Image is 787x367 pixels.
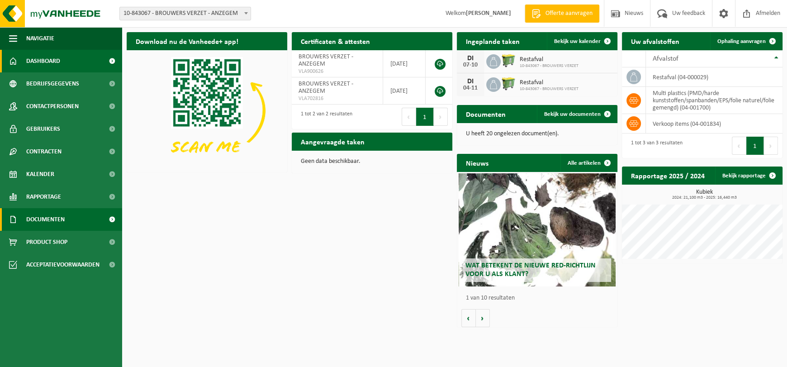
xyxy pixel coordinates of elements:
td: multi plastics (PMD/harde kunststoffen/spanbanden/EPS/folie naturel/folie gemengd) (04-001700) [646,87,782,114]
h2: Nieuws [457,154,498,172]
span: Bekijk uw documenten [544,111,601,117]
span: Kalender [26,163,54,186]
button: 1 [746,137,764,155]
span: Contracten [26,140,62,163]
span: BROUWERS VERZET - ANZEGEM [299,81,353,95]
span: Offerte aanvragen [543,9,595,18]
h2: Documenten [457,105,515,123]
h2: Download nu de Vanheede+ app! [127,32,247,50]
span: Acceptatievoorwaarden [26,253,100,276]
button: Previous [732,137,746,155]
img: WB-0660-HPE-GN-50 [501,76,516,91]
h2: Certificaten & attesten [292,32,379,50]
span: Navigatie [26,27,54,50]
button: Next [764,137,778,155]
span: Afvalstof [653,55,678,62]
a: Ophaling aanvragen [710,32,782,50]
button: Volgende [476,309,490,327]
span: Ophaling aanvragen [717,38,766,44]
span: Documenten [26,208,65,231]
button: Next [434,108,448,126]
a: Offerte aanvragen [525,5,599,23]
td: [DATE] [383,50,426,77]
span: Bedrijfsgegevens [26,72,79,95]
a: Wat betekent de nieuwe RED-richtlijn voor u als klant? [459,173,616,286]
span: Contactpersonen [26,95,79,118]
strong: [PERSON_NAME] [466,10,511,17]
span: 2024: 21,100 m3 - 2025: 16,440 m3 [626,195,782,200]
div: DI [461,55,479,62]
p: Geen data beschikbaar. [301,158,443,165]
h3: Kubiek [626,189,782,200]
span: 10-843067 - BROUWERS VERZET [520,63,578,69]
p: U heeft 20 ongelezen document(en). [466,131,608,137]
button: Previous [402,108,416,126]
button: 1 [416,108,434,126]
span: Restafval [520,56,578,63]
span: 10-843067 - BROUWERS VERZET - ANZEGEM [119,7,251,20]
td: restafval (04-000029) [646,67,782,87]
h2: Rapportage 2025 / 2024 [622,167,714,184]
p: 1 van 10 resultaten [466,295,613,301]
span: VLA702816 [299,95,376,102]
td: [DATE] [383,77,426,105]
span: 10-843067 - BROUWERS VERZET - ANZEGEM [120,7,251,20]
h2: Aangevraagde taken [292,133,374,150]
span: Restafval [520,79,578,86]
span: 10-843067 - BROUWERS VERZET [520,86,578,92]
img: WB-0660-HPE-GN-50 [501,53,516,68]
span: Dashboard [26,50,60,72]
span: Rapportage [26,186,61,208]
button: Vorige [461,309,476,327]
img: Download de VHEPlus App [127,50,287,171]
span: Wat betekent de nieuwe RED-richtlijn voor u als klant? [465,262,596,278]
h2: Uw afvalstoffen [622,32,688,50]
div: 04-11 [461,85,479,91]
a: Alle artikelen [560,154,616,172]
h2: Ingeplande taken [457,32,529,50]
td: verkoop items (04-001834) [646,114,782,133]
span: BROUWERS VERZET - ANZEGEM [299,53,353,67]
div: 07-10 [461,62,479,68]
div: 1 tot 3 van 3 resultaten [626,136,683,156]
span: Bekijk uw kalender [554,38,601,44]
a: Bekijk uw documenten [537,105,616,123]
div: DI [461,78,479,85]
a: Bekijk uw kalender [547,32,616,50]
a: Bekijk rapportage [715,167,782,185]
span: Product Shop [26,231,67,253]
span: Gebruikers [26,118,60,140]
span: VLA900626 [299,68,376,75]
div: 1 tot 2 van 2 resultaten [296,107,352,127]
